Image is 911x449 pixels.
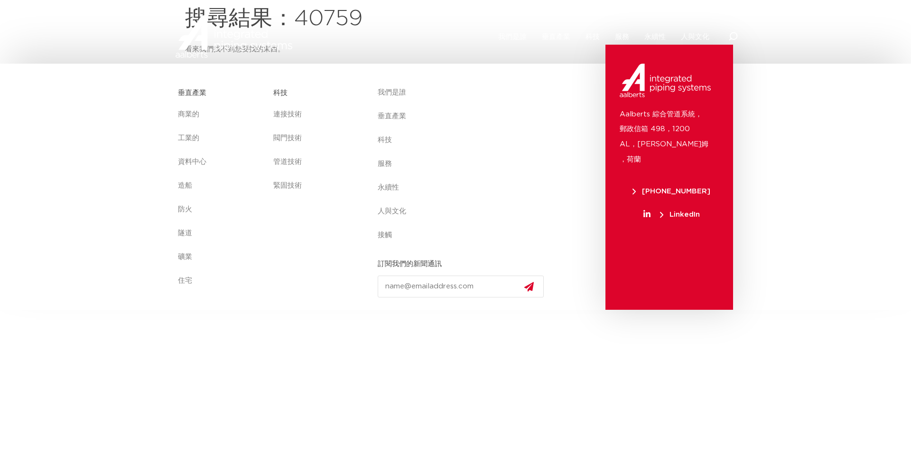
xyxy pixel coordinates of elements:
a: 垂直產業 [378,105,551,128]
font: 垂直產業 [542,33,570,40]
a: 永續性 [644,18,666,56]
a: 永續性 [378,176,551,200]
font: 人與文化 [378,208,406,215]
font: 防火 [178,206,192,213]
a: LinkedIn [620,211,724,218]
a: 人與文化 [378,200,551,223]
a: 管道技術 [273,150,359,174]
font: [PHONE_NUMBER] [642,188,710,195]
nav: 選單 [273,103,359,198]
a: 防火 [178,198,264,221]
a: 商業的 [178,103,264,126]
font: 隧道 [178,229,192,237]
a: 接觸 [378,223,551,247]
font: 服務 [615,33,629,40]
font: AL，[PERSON_NAME]姆 [620,141,708,148]
nav: 選單 [378,81,551,247]
font: 服務 [378,160,392,167]
a: 資料中心 [178,150,264,174]
nav: 選單 [498,18,709,56]
font: 垂直產業 [178,89,206,96]
nav: 選單 [178,103,264,293]
a: [PHONE_NUMBER] [620,188,724,195]
font: 閥門技術 [273,134,302,142]
a: 緊固技術 [273,174,359,198]
font: LinkedIn [669,211,700,218]
font: 連接技術 [273,111,302,118]
a: 我們是誰 [378,81,551,105]
font: ，荷蘭 [620,156,641,163]
a: 人與文化 [681,18,709,56]
font: 人與文化 [681,33,709,40]
a: 工業的 [178,126,264,150]
font: 科技 [378,136,392,143]
font: 永續性 [644,33,666,40]
font: 造船 [178,182,192,189]
a: 科技 [586,18,600,56]
font: Aalberts 綜合管道系統， [620,111,702,118]
font: 科技 [586,33,600,40]
font: 永續性 [378,184,399,191]
a: 我們是誰 [498,18,527,56]
font: 礦業 [178,253,192,260]
font: 接觸 [378,231,392,239]
font: 科技 [273,89,288,96]
a: 科技 [378,128,551,152]
font: 管道技術 [273,158,302,165]
a: 垂直產業 [542,18,570,56]
a: 造船 [178,174,264,198]
img: send.svg [524,282,534,292]
a: 連接技術 [273,103,359,126]
font: 訂閱我們的新聞通訊 [378,260,442,267]
a: 礦業 [178,245,264,269]
font: 我們是誰 [498,33,527,40]
font: 商業的 [178,111,199,118]
a: 閥門技術 [273,126,359,150]
font: 資料中心 [178,158,206,165]
a: 服務 [615,18,629,56]
font: 垂直產業 [378,113,406,120]
font: 郵政信箱 498，1200 [620,125,690,133]
font: 工業的 [178,134,199,142]
font: 我們是誰 [378,89,406,96]
a: 隧道 [178,221,264,245]
input: name@emailaddress.com [378,276,544,297]
a: 服務 [378,152,551,176]
font: 緊固技術 [273,182,302,189]
a: 住宅 [178,269,264,293]
font: 住宅 [178,277,192,284]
